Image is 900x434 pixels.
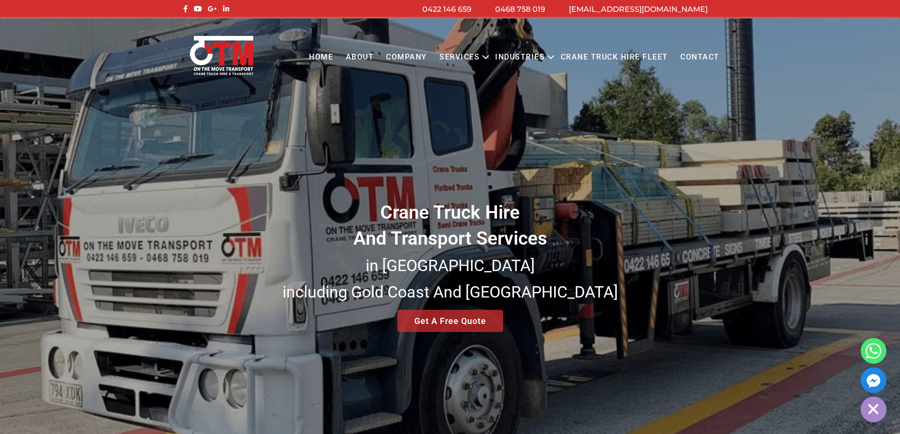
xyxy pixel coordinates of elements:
[339,44,380,70] a: About
[283,256,618,301] small: in [GEOGRAPHIC_DATA] including Gold Coast And [GEOGRAPHIC_DATA]
[674,44,726,70] a: Contact
[422,5,471,14] a: 0422 146 659
[861,338,886,364] a: Whatsapp
[397,310,503,332] a: Get A Free Quote
[303,44,339,70] a: Home
[433,44,486,70] a: Services
[569,5,708,14] a: [EMAIL_ADDRESS][DOMAIN_NAME]
[489,44,551,70] a: Industries
[554,44,674,70] a: Crane Truck Hire Fleet
[861,367,886,393] a: Facebook_Messenger
[495,5,545,14] a: 0468 758 019
[380,44,433,70] a: COMPANY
